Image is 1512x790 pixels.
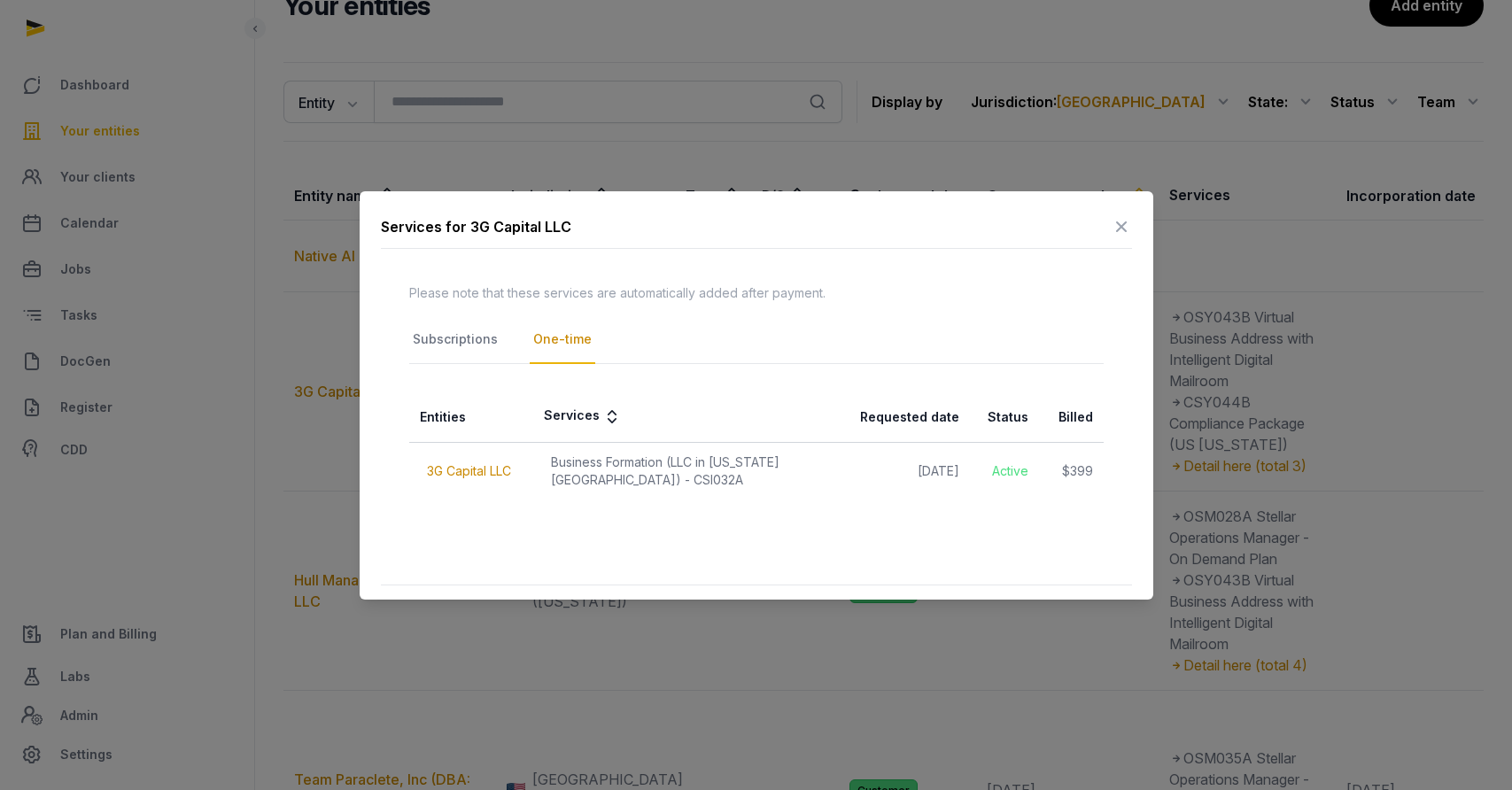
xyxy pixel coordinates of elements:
a: 3G Capital LLC [427,463,511,478]
th: Status [970,392,1039,443]
td: Active [970,442,1039,500]
div: One-time [530,316,595,364]
span: $399 [1062,463,1093,478]
nav: Tabs [409,316,1104,364]
div: Services [544,405,621,430]
div: Services for 3G Capital LLC [381,216,571,237]
div: Subscriptions [409,316,501,364]
th: Requested date [845,392,970,443]
p: Please note that these services are automatically added after payment. [409,284,1104,302]
td: [DATE] [845,442,970,500]
th: Billed [1039,392,1103,443]
div: Business Formation (LLC in [US_STATE] [GEOGRAPHIC_DATA]) - CSI032A [551,453,834,489]
th: Entities [409,392,534,443]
